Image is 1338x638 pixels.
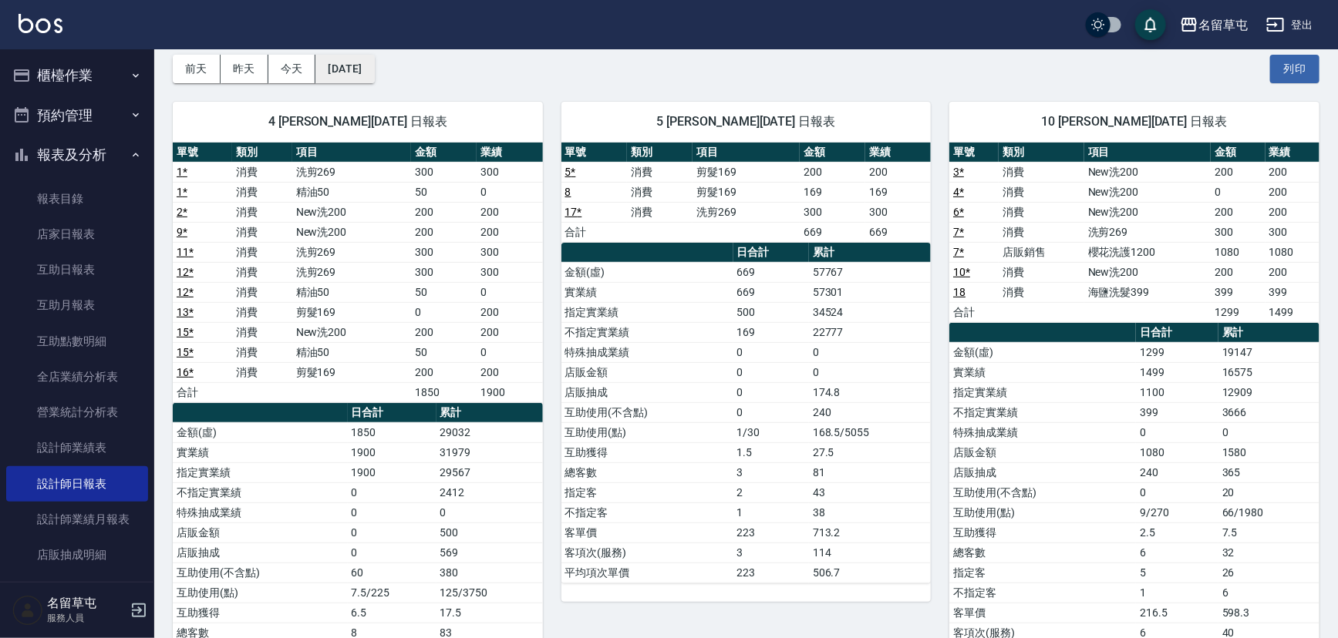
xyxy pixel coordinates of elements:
td: 50 [411,342,477,362]
button: save [1135,9,1166,40]
td: 169 [865,182,931,202]
td: 1080 [1136,442,1218,462]
td: 168.5/5055 [809,422,931,442]
img: Logo [19,14,62,33]
td: 消費 [232,342,292,362]
td: 剪髮169 [292,302,411,322]
td: 29567 [436,462,543,482]
td: 客單價 [561,522,733,542]
td: 1299 [1136,342,1218,362]
td: 不指定實業績 [173,482,348,502]
td: 平均項次單價 [561,562,733,583]
td: 300 [800,202,865,222]
td: 12909 [1218,382,1319,402]
button: [DATE] [315,55,374,83]
td: 0 [733,382,809,402]
td: 1.5 [733,442,809,462]
th: 日合計 [348,403,436,423]
td: 200 [411,362,477,382]
td: 300 [411,242,477,262]
td: 指定實業績 [173,462,348,482]
a: 全店業績分析表 [6,359,148,395]
td: 互助使用(不含點) [561,402,733,422]
td: 200 [865,162,931,182]
button: 預約管理 [6,96,148,136]
td: 500 [733,302,809,322]
button: 今天 [268,55,316,83]
td: 0 [348,522,436,542]
td: 200 [1266,262,1319,282]
button: 報表及分析 [6,135,148,175]
td: New洗200 [1084,162,1211,182]
td: 50 [411,182,477,202]
th: 金額 [1211,143,1265,163]
td: 1900 [477,382,542,402]
td: 29032 [436,422,543,442]
th: 累計 [1218,323,1319,343]
td: 精油50 [292,342,411,362]
td: 互助使用(點) [949,502,1136,522]
td: 剪髮169 [292,362,411,382]
th: 日合計 [1136,323,1218,343]
td: 43 [809,482,931,502]
th: 類別 [627,143,693,163]
td: 指定客 [561,482,733,502]
td: 消費 [999,222,1084,242]
td: 223 [733,562,809,583]
td: 2 [733,482,809,502]
td: 598.3 [1218,603,1319,623]
th: 項目 [1084,143,1211,163]
td: 海鹽洗髮399 [1084,282,1211,302]
td: 5 [1136,562,1218,583]
td: 特殊抽成業績 [173,502,348,522]
td: 200 [477,302,542,322]
th: 業績 [477,143,542,163]
td: 消費 [232,282,292,302]
th: 類別 [999,143,1084,163]
td: 消費 [232,302,292,322]
button: 前天 [173,55,221,83]
td: 200 [1266,182,1319,202]
a: 設計師日報表 [6,466,148,502]
td: 216.5 [1136,603,1218,623]
td: 互助使用(點) [173,583,348,603]
td: 6 [1136,542,1218,562]
td: 0 [1211,182,1265,202]
td: 1080 [1266,242,1319,262]
td: 22777 [809,322,931,342]
td: 60 [348,562,436,583]
td: 金額(虛) [173,422,348,442]
td: 200 [1266,162,1319,182]
a: 互助點數明細 [6,324,148,359]
th: 單號 [949,143,999,163]
td: 38 [809,502,931,522]
td: 互助使用(不含點) [173,562,348,583]
td: 200 [477,222,542,242]
td: 0 [1136,422,1218,442]
td: 669 [733,262,809,282]
td: New洗200 [292,222,411,242]
th: 單號 [561,143,627,163]
p: 服務人員 [47,611,126,625]
td: 互助使用(點) [561,422,733,442]
td: 客項次(服務) [561,542,733,562]
td: 實業績 [561,282,733,302]
td: 9/270 [1136,502,1218,522]
td: 114 [809,542,931,562]
td: 合計 [173,382,232,402]
td: 2412 [436,482,543,502]
td: 消費 [999,162,1084,182]
td: 不指定實業績 [561,322,733,342]
a: 店販抽成明細 [6,537,148,573]
td: 0 [477,182,542,202]
td: 200 [1211,202,1265,222]
td: 17.5 [436,603,543,623]
td: 消費 [232,162,292,182]
td: 0 [733,362,809,382]
td: 消費 [232,182,292,202]
span: 4 [PERSON_NAME][DATE] 日報表 [191,114,524,129]
td: 1499 [1266,302,1319,322]
td: 1900 [348,462,436,482]
td: New洗200 [1084,182,1211,202]
th: 金額 [800,143,865,163]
